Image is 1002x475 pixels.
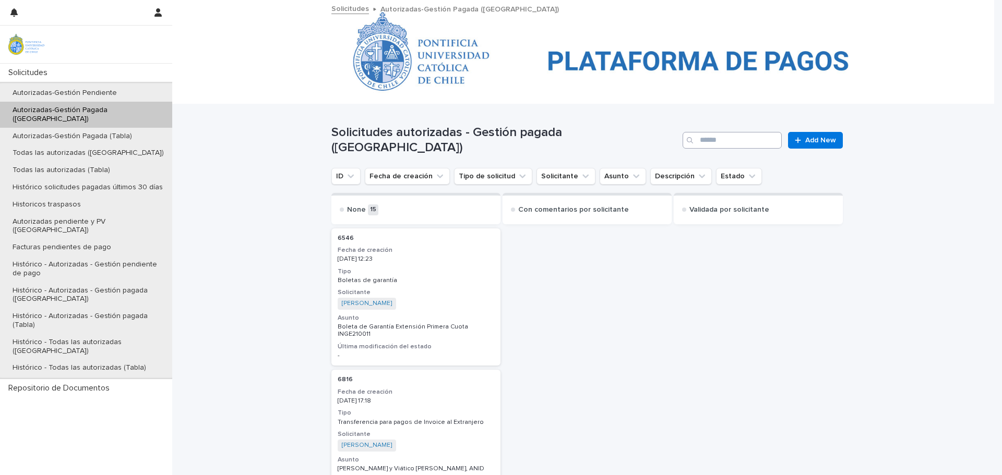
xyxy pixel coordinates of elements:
[4,106,172,124] p: Autorizadas-Gestión Pagada ([GEOGRAPHIC_DATA])
[338,267,494,276] h3: Tipo
[4,68,56,78] p: Solicitudes
[365,168,450,185] button: Fecha de creación
[338,288,494,297] h3: Solicitante
[4,286,172,304] p: Histórico - Autorizadas - Gestión pagada ([GEOGRAPHIC_DATA])
[8,34,44,55] img: iqsleoUpQLaG7yz5l0jK
[338,465,494,472] p: [PERSON_NAME] y Viático [PERSON_NAME], ANID
[331,2,369,14] a: Solicitudes
[650,168,712,185] button: Descripción
[4,260,172,278] p: Histórico - Autorizadas - Gestión pendiente de pago
[338,277,494,284] p: Boletas de garantía
[331,228,500,366] a: 6546Fecha de creación[DATE] 12:23TipoBoletas de garantíaSolicitante[PERSON_NAME] AsuntoBoleta de ...
[342,442,392,449] a: [PERSON_NAME]
[338,430,494,439] h3: Solicitante
[338,255,494,263] p: [DATE] 12:23
[4,363,154,372] p: Histórico - Todas las autorizadas (Tabla)
[788,132,843,149] a: Add New
[536,168,595,185] button: Solicitante
[338,352,494,359] p: -
[4,89,125,98] p: Autorizadas-Gestión Pendiente
[380,3,559,14] p: Autorizadas-Gestión Pagada ([GEOGRAPHIC_DATA])
[4,243,120,252] p: Facturas pendientes de pago
[4,338,172,356] p: Histórico - Todas las autorizadas ([GEOGRAPHIC_DATA])
[338,419,494,426] p: Transferencia para pagos de Invoice al Extranjero
[4,217,172,235] p: Autorizadas pendiente y PV ([GEOGRAPHIC_DATA])
[518,205,629,214] p: Con comentarios por solicitante
[347,205,366,214] p: None
[4,200,89,209] p: Historicos traspasos
[689,205,769,214] p: Validada por solicitante
[338,388,494,396] h3: Fecha de creación
[4,312,172,330] p: Histórico - Autorizadas - Gestión pagada (Tabla)
[368,204,378,215] p: 15
[338,235,494,242] p: 6546
[338,409,494,417] h3: Tipo
[454,168,532,185] button: Tipo de solicitud
[338,343,494,351] h3: Última modificación del estado
[4,166,118,175] p: Todas las autorizadas (Tabla)
[4,149,172,157] p: Todas las autorizadas ([GEOGRAPHIC_DATA])
[338,314,494,322] h3: Asunto
[338,246,494,254] h3: Fecha de creación
[4,383,118,393] p: Repositorio de Documentos
[4,132,140,141] p: Autorizadas-Gestión Pagada (Tabla)
[331,168,361,185] button: ID
[716,168,762,185] button: Estado
[331,125,678,155] h1: Solicitudes autorizadas - Gestión pagada ([GEOGRAPHIC_DATA])
[4,183,171,192] p: Histórico solicitudes pagadas últimos 30 días
[683,132,782,149] input: Search
[338,456,494,464] h3: Asunto
[338,397,494,405] p: [DATE] 17:18
[342,300,392,307] a: [PERSON_NAME]
[338,376,494,383] p: 6816
[805,137,836,144] span: Add New
[600,168,646,185] button: Asunto
[338,323,494,338] p: Boleta de Garantía Extensión Primera Cuota INGE210011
